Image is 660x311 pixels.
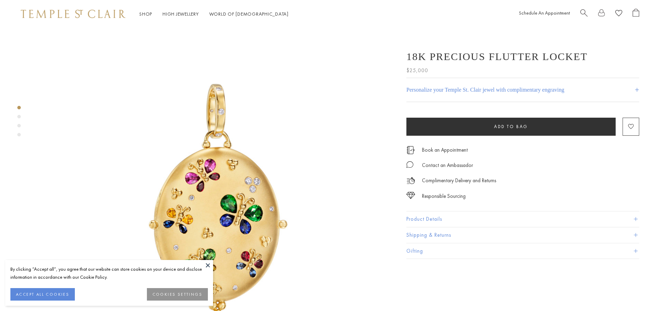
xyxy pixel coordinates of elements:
[422,161,473,170] div: Contact an Ambassador
[21,10,125,18] img: Temple St. Clair
[406,146,415,154] img: icon_appointment.svg
[422,176,496,185] p: Complimentary Delivery and Returns
[422,146,468,154] a: Book an Appointment
[406,192,415,199] img: icon_sourcing.svg
[580,9,588,19] a: Search
[406,243,639,259] button: Gifting
[519,10,570,16] a: Schedule An Appointment
[147,288,208,301] button: COOKIES SETTINGS
[635,83,639,96] h4: +
[406,51,588,62] h1: 18K Precious Flutter Locket
[406,161,413,168] img: MessageIcon-01_2.svg
[17,104,21,142] div: Product gallery navigation
[406,66,428,75] span: $25,000
[633,9,639,19] a: Open Shopping Bag
[406,211,639,227] button: Product Details
[406,176,415,185] img: icon_delivery.svg
[10,265,208,281] div: By clicking “Accept all”, you agree that our website can store cookies on your device and disclos...
[625,278,653,304] iframe: Gorgias live chat messenger
[209,11,289,17] a: World of [DEMOGRAPHIC_DATA]World of [DEMOGRAPHIC_DATA]
[422,192,466,201] div: Responsible Sourcing
[162,11,199,17] a: High JewelleryHigh Jewellery
[494,124,528,129] span: Add to bag
[406,118,616,136] button: Add to bag
[406,86,564,94] h4: Personalize your Temple St. Clair jewel with complimentary engraving
[10,288,75,301] button: ACCEPT ALL COOKIES
[615,9,622,19] a: View Wishlist
[139,10,289,18] nav: Main navigation
[139,11,152,17] a: ShopShop
[406,227,639,243] button: Shipping & Returns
